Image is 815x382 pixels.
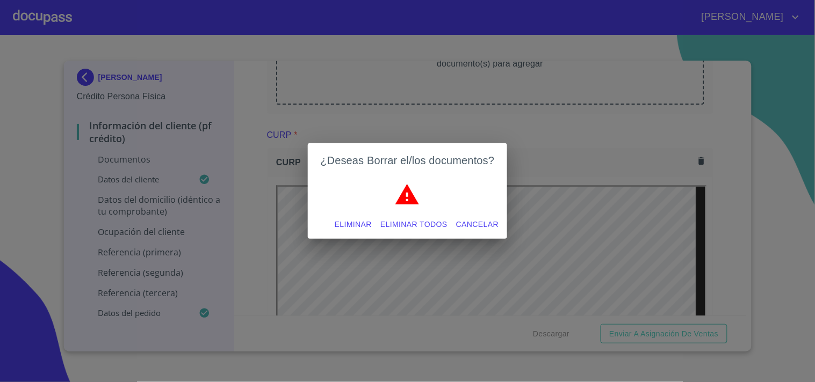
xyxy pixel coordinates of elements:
[376,215,452,234] button: Eliminar todos
[335,218,372,231] span: Eliminar
[330,215,376,234] button: Eliminar
[321,152,495,169] h2: ¿Deseas Borrar el/los documentos?
[452,215,503,234] button: Cancelar
[380,218,448,231] span: Eliminar todos
[456,218,499,231] span: Cancelar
